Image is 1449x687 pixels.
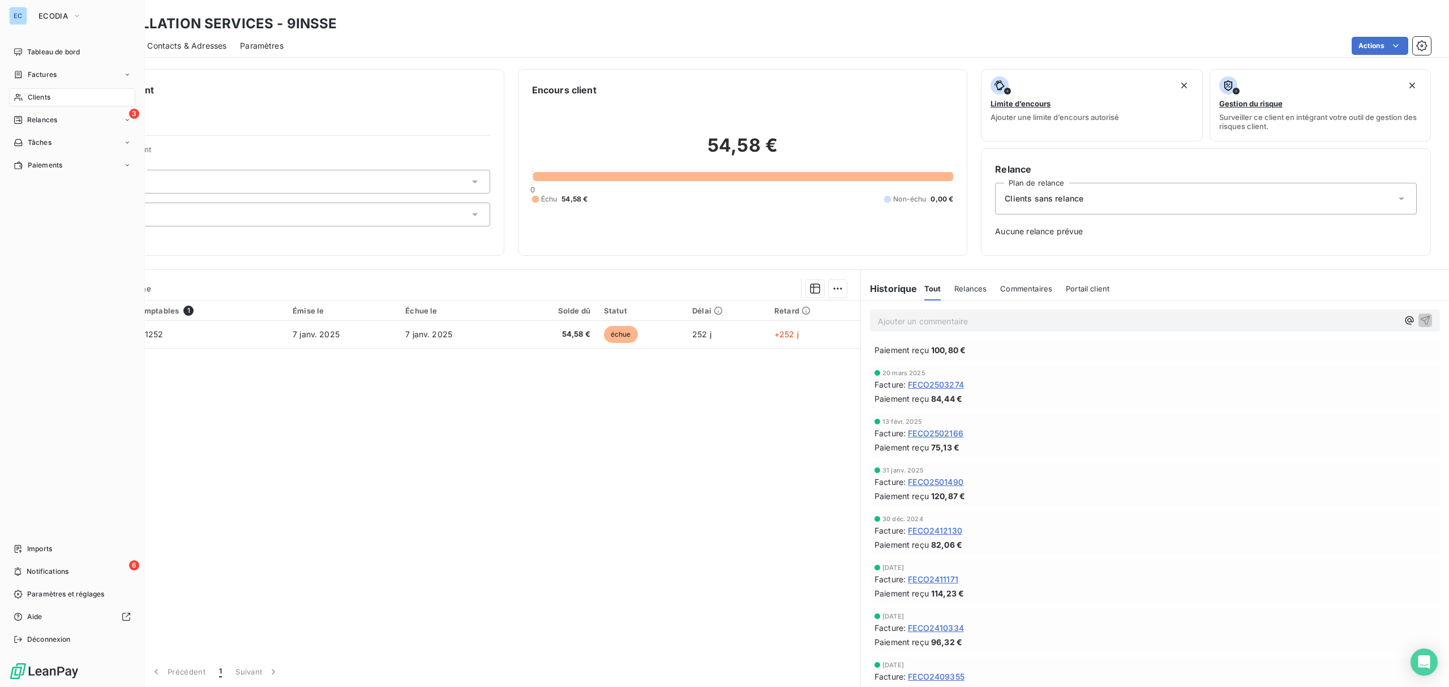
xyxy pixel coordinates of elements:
span: 252 j [692,329,711,339]
span: Tâches [28,138,52,148]
h2: 54,58 € [532,134,954,168]
span: Imports [27,544,52,554]
span: Paiement reçu [874,441,929,453]
span: Paiement reçu [874,490,929,502]
div: Retard [774,306,854,315]
span: Non-échu [893,194,926,204]
span: Contacts & Adresses [147,40,226,51]
span: Factures [28,70,57,80]
h6: Encours client [532,83,597,97]
span: 1 [183,306,194,316]
h6: Relance [995,162,1417,176]
span: Paiement reçu [874,636,929,648]
button: Limite d’encoursAjouter une limite d’encours autorisé [981,69,1202,141]
span: Relances [954,284,987,293]
span: Gestion du risque [1219,99,1283,108]
span: 82,06 € [931,539,962,551]
span: FECO2412130 [908,525,962,536]
span: Facture : [874,476,906,488]
span: Tableau de bord [27,47,80,57]
span: Facture : [874,379,906,390]
span: [DATE] [882,662,904,668]
span: Facture : [874,525,906,536]
span: Paiement reçu [874,393,929,405]
span: Aucune relance prévue [995,226,1417,237]
span: Aide [27,612,42,622]
h3: INSTALLATION SERVICES - 9INSSE [100,14,337,34]
span: Paiement reçu [874,587,929,599]
div: Échue le [405,306,504,315]
span: Clients [28,92,50,102]
button: Suivant [229,660,286,684]
span: 96,32 € [931,636,962,648]
h6: Informations client [68,83,490,97]
span: Déconnexion [27,634,71,645]
span: 100,80 € [931,344,966,356]
span: Commentaires [1000,284,1052,293]
span: 75,13 € [931,441,959,453]
span: 13 févr. 2025 [882,418,922,425]
h6: Historique [861,282,918,295]
span: Notifications [27,566,68,577]
span: +252 j [774,329,799,339]
span: 120,87 € [931,490,965,502]
span: [DATE] [882,613,904,620]
img: Logo LeanPay [9,662,79,680]
span: Relances [27,115,57,125]
span: FECO2410334 [908,622,964,634]
div: Statut [604,306,679,315]
span: FECO2501490 [908,476,963,488]
span: Surveiller ce client en intégrant votre outil de gestion des risques client. [1219,113,1421,131]
span: FECO2411171 [908,573,958,585]
span: 54,58 € [518,329,590,340]
span: Ajouter une limite d’encours autorisé [991,113,1119,122]
button: Gestion du risqueSurveiller ce client en intégrant votre outil de gestion des risques client. [1210,69,1431,141]
div: Émise le [293,306,392,315]
span: Paiement reçu [874,539,929,551]
span: Paramètres [240,40,284,51]
span: FECO2502166 [908,427,963,439]
span: Limite d’encours [991,99,1051,108]
span: Facture : [874,622,906,634]
span: 31 janv. 2025 [882,467,924,474]
div: Solde dû [518,306,590,315]
span: 7 janv. 2025 [293,329,340,339]
span: Portail client [1066,284,1109,293]
div: EC [9,7,27,25]
span: 7 janv. 2025 [405,329,452,339]
span: 6 [129,560,139,570]
span: [DATE] [882,564,904,571]
span: ECODIA [38,11,68,20]
span: 30 déc. 2024 [882,516,923,522]
span: Propriétés Client [91,145,490,161]
span: 54,58 € [561,194,588,204]
button: Actions [1352,37,1408,55]
span: Facture : [874,427,906,439]
div: Open Intercom Messenger [1411,649,1438,676]
span: 114,23 € [931,587,964,599]
span: Tout [924,284,941,293]
span: 1 [219,666,222,677]
span: FECO2503274 [908,379,964,390]
span: Échu [541,194,558,204]
span: FECO2409355 [908,671,964,682]
button: Précédent [144,660,212,684]
a: Aide [9,608,135,626]
span: Paiements [28,160,62,170]
span: 0,00 € [931,194,953,204]
button: 1 [212,660,229,684]
span: Facture : [874,573,906,585]
span: Paramètres et réglages [27,589,104,599]
span: 3 [129,109,139,119]
div: Pièces comptables [109,306,280,316]
span: 0 [530,185,535,194]
div: Délai [692,306,761,315]
span: Paiement reçu [874,344,929,356]
span: 20 mars 2025 [882,370,925,376]
span: 84,44 € [931,393,962,405]
span: Clients sans relance [1005,193,1083,204]
span: Facture : [874,671,906,682]
span: échue [604,326,638,343]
